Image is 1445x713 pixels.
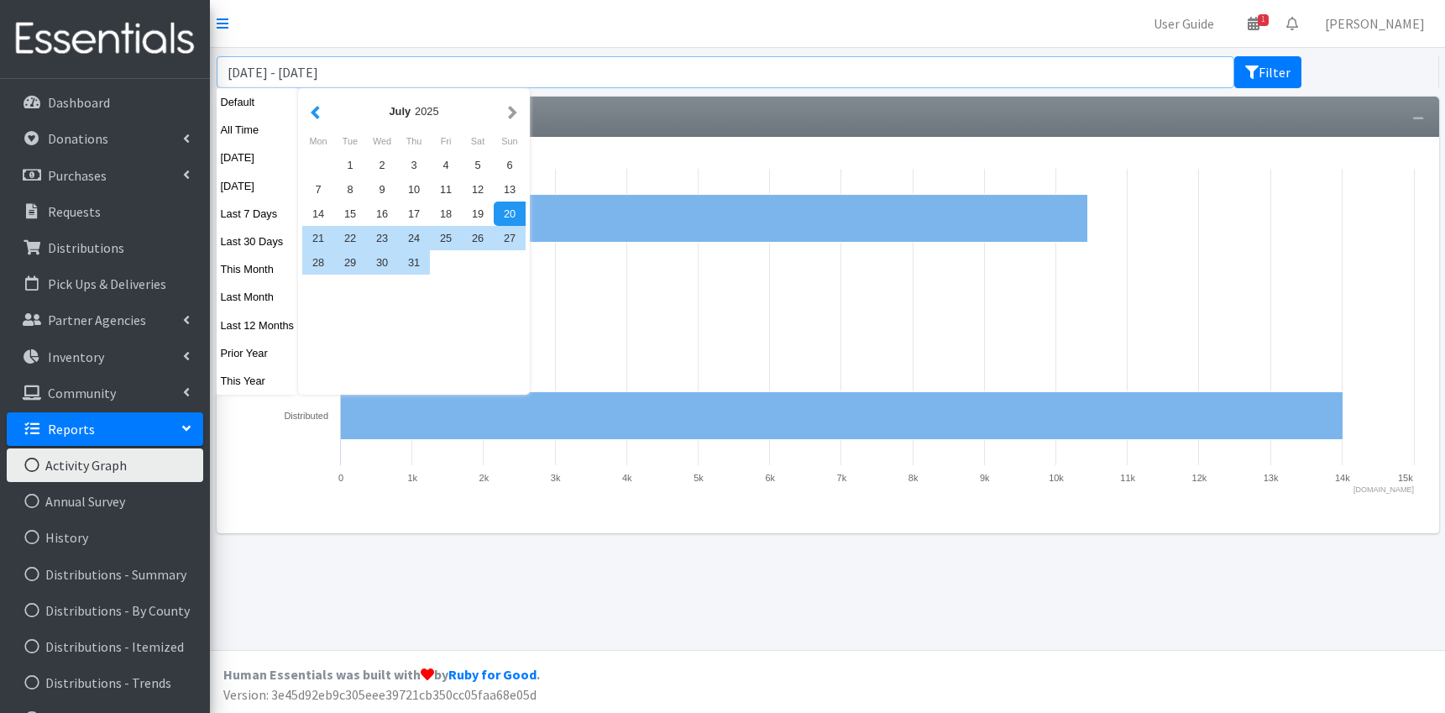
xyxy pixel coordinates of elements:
a: Community [7,376,203,410]
div: 27 [494,226,526,250]
p: Distributions [48,239,124,256]
div: 9 [366,177,398,202]
div: Saturday [462,130,494,152]
a: Donations [7,122,203,155]
a: Distributions - By County [7,594,203,627]
text: 8k [908,473,919,483]
button: Last 7 Days [217,202,299,226]
p: Purchases [48,167,107,184]
button: Last 30 Days [217,229,299,254]
text: 2k [479,473,490,483]
div: 22 [334,226,366,250]
a: Pick Ups & Deliveries [7,267,203,301]
p: Dashboard [48,94,110,111]
a: Distributions [7,231,203,265]
input: January 1, 2011 - December 31, 2011 [217,56,1235,88]
strong: Human Essentials was built with by . [223,666,540,683]
button: [DATE] [217,174,299,198]
text: 7k [837,473,847,483]
div: 2 [366,153,398,177]
div: 4 [430,153,462,177]
div: 6 [494,153,526,177]
div: Tuesday [334,130,366,152]
text: [DOMAIN_NAME] [1353,485,1414,494]
div: Monday [302,130,334,152]
a: Distributions - Trends [7,666,203,700]
div: 20 [494,202,526,226]
span: 1 [1258,14,1269,26]
div: 21 [302,226,334,250]
a: User Guide [1140,7,1228,40]
a: Purchases [7,159,203,192]
text: 5k [694,473,704,483]
div: 17 [398,202,430,226]
a: Distributions - Summary [7,558,203,591]
a: Ruby for Good [448,666,537,683]
a: Reports [7,412,203,446]
div: 31 [398,250,430,275]
a: Requests [7,195,203,228]
strong: July [389,105,411,118]
div: 28 [302,250,334,275]
div: 5 [462,153,494,177]
img: HumanEssentials [7,11,203,67]
div: 15 [334,202,366,226]
span: 2025 [415,105,438,118]
p: Reports [48,421,95,438]
a: Partner Agencies [7,303,203,337]
text: 14k [1335,473,1350,483]
button: Prior Year [217,341,299,365]
a: [PERSON_NAME] [1311,7,1438,40]
text: 9k [980,473,990,483]
a: 1 [1234,7,1273,40]
div: 7 [302,177,334,202]
p: Community [48,385,116,401]
span: Version: 3e45d92eb9c305eee39721cb350cc05faa68e05d [223,686,537,703]
text: 15k [1398,473,1413,483]
button: Last Month [217,285,299,309]
text: 0 [338,473,343,483]
div: 16 [366,202,398,226]
div: 11 [430,177,462,202]
div: 29 [334,250,366,275]
div: 26 [462,226,494,250]
p: Donations [48,130,108,147]
div: 14 [302,202,334,226]
a: Annual Survey [7,485,203,518]
text: Distributed [284,411,328,421]
div: Thursday [398,130,430,152]
button: This Month [217,257,299,281]
div: 19 [462,202,494,226]
button: Filter [1234,56,1301,88]
div: Friday [430,130,462,152]
a: Distributions - Itemized [7,630,203,663]
text: 3k [551,473,561,483]
div: 24 [398,226,430,250]
text: 11k [1120,473,1135,483]
div: 25 [430,226,462,250]
div: 12 [462,177,494,202]
div: 23 [366,226,398,250]
div: 8 [334,177,366,202]
text: 1k [407,473,417,483]
a: Dashboard [7,86,203,119]
text: 6k [765,473,775,483]
text: 10k [1049,473,1064,483]
button: Last 12 Months [217,313,299,338]
a: Activity Graph [7,448,203,482]
div: Sunday [494,130,526,152]
p: Inventory [48,349,104,365]
p: Partner Agencies [48,312,146,328]
text: 13k [1264,473,1279,483]
button: [DATE] [217,145,299,170]
p: Pick Ups & Deliveries [48,275,166,292]
text: 12k [1192,473,1207,483]
button: All Time [217,118,299,142]
button: This Year [217,369,299,393]
text: 4k [622,473,632,483]
div: Wednesday [366,130,398,152]
div: 1 [334,153,366,177]
div: 3 [398,153,430,177]
a: Inventory [7,340,203,374]
div: 13 [494,177,526,202]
